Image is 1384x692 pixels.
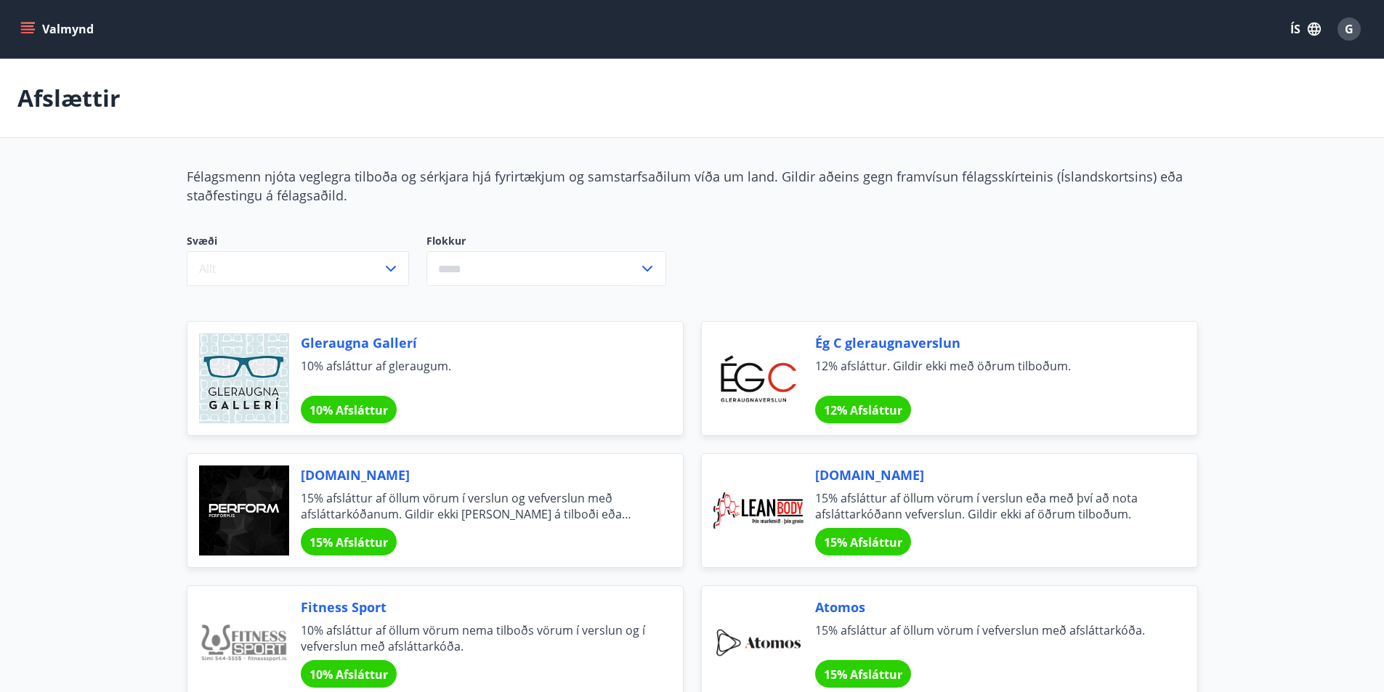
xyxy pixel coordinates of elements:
[301,333,648,352] span: Gleraugna Gallerí
[1282,16,1329,42] button: ÍS
[426,234,666,248] label: Flokkur
[301,465,648,484] span: [DOMAIN_NAME]
[17,82,121,114] p: Afslættir
[815,598,1162,616] span: Atomos
[301,490,648,522] span: 15% afsláttur af öllum vörum í verslun og vefverslun með afsláttarkóðanum. Gildir ekki [PERSON_NA...
[301,358,648,390] span: 10% afsláttur af gleraugum.
[1332,12,1367,46] button: G
[301,598,648,616] span: Fitness Sport
[824,402,902,418] span: 12% Afsláttur
[309,402,388,418] span: 10% Afsláttur
[199,261,216,277] span: Allt
[187,168,1183,204] span: Félagsmenn njóta veglegra tilboða og sérkjara hjá fyrirtækjum og samstarfsaðilum víða um land. Gi...
[309,667,388,683] span: 10% Afsláttur
[815,333,1162,352] span: Ég C gleraugnaverslun
[17,16,100,42] button: menu
[187,234,409,251] span: Svæði
[815,358,1162,390] span: 12% afsláttur. Gildir ekki með öðrum tilboðum.
[815,622,1162,654] span: 15% afsláttur af öllum vörum í vefverslun með afsláttarkóða.
[301,622,648,654] span: 10% afsláttur af öllum vörum nema tilboðs vörum í verslun og í vefverslun með afsláttarkóða.
[824,534,902,550] span: 15% Afsláttur
[815,465,1162,484] span: [DOMAIN_NAME]
[309,534,388,550] span: 15% Afsláttur
[815,490,1162,522] span: 15% afsláttur af öllum vörum í verslun eða með því að nota afsláttarkóðann vefverslun. Gildir ekk...
[1345,21,1353,37] span: G
[187,251,409,286] button: Allt
[824,667,902,683] span: 15% Afsláttur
